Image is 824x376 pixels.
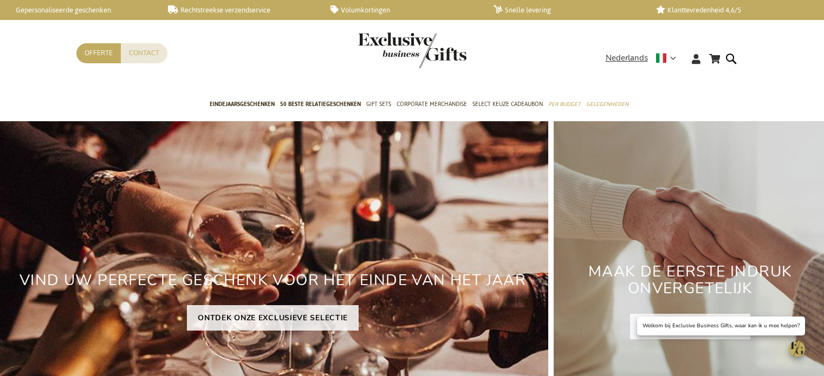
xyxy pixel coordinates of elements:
[280,98,361,110] span: 50 beste relatiegeschenken
[472,98,543,110] span: Select Keuze Cadeaubon
[5,5,151,15] a: Gepersonaliseerde geschenken
[358,32,412,68] a: store logo
[606,52,648,64] span: Nederlands
[606,52,683,64] div: Nederlands
[76,43,121,63] a: Offerte
[358,32,466,68] img: Exclusive Business gifts logo
[121,43,167,63] a: Contact
[548,98,581,110] span: Per Budget
[187,305,359,331] a: ONTDEK ONZE EXCLUSIEVE SELECTIE
[630,314,750,339] a: ONBOARDING CADEAUS
[494,5,639,15] a: Snelle levering
[656,5,801,15] a: Klanttevredenheid 4,6/5
[366,98,391,110] span: Gift Sets
[210,98,275,110] span: Eindejaarsgeschenken
[397,98,467,110] span: Corporate Merchandise
[586,98,628,110] span: Gelegenheden
[168,5,313,15] a: Rechtstreekse verzendservice
[330,5,476,15] a: Volumkortingen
